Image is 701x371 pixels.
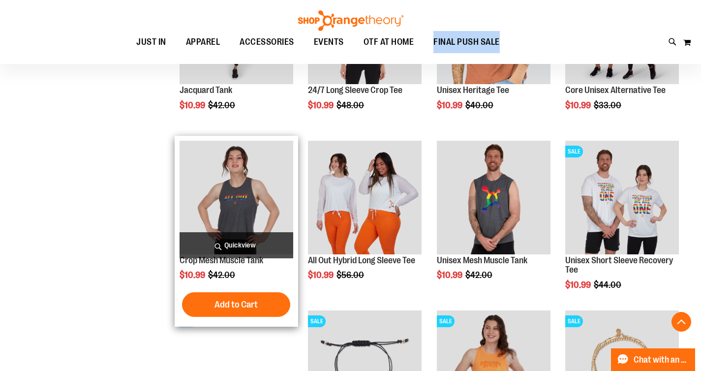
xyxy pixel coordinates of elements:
[208,100,237,110] span: $42.00
[354,31,424,54] a: OTF AT HOME
[565,100,592,110] span: $10.99
[437,141,550,256] a: Product image for Unisex Mesh Muscle Tank
[308,141,422,256] a: Product image for All Out Hybrid Long Sleeve Tee
[424,31,510,53] a: FINAL PUSH SALE
[180,100,207,110] span: $10.99
[437,315,455,327] span: SALE
[437,85,509,95] a: Unisex Heritage Tee
[308,270,335,280] span: $10.99
[437,100,464,110] span: $10.99
[182,292,290,317] button: Add to Cart
[565,85,666,95] a: Core Unisex Alternative Tee
[594,280,623,290] span: $44.00
[186,31,220,53] span: APPAREL
[437,270,464,280] span: $10.99
[308,315,326,327] span: SALE
[214,299,258,310] span: Add to Cart
[136,31,166,53] span: JUST IN
[180,232,293,258] a: Quickview
[594,100,623,110] span: $33.00
[565,141,679,254] img: Product image for Unisex Short Sleeve Recovery Tee
[565,146,583,157] span: SALE
[565,315,583,327] span: SALE
[208,270,237,280] span: $42.00
[308,85,402,95] a: 24/7 Long Sleeve Crop Tee
[304,31,354,54] a: EVENTS
[175,136,298,327] div: product
[314,31,344,53] span: EVENTS
[180,85,232,95] a: Jacquard Tank
[240,31,294,53] span: ACCESSORIES
[336,270,366,280] span: $56.00
[308,141,422,254] img: Product image for All Out Hybrid Long Sleeve Tee
[364,31,414,53] span: OTF AT HOME
[465,270,494,280] span: $42.00
[303,136,427,306] div: product
[336,100,366,110] span: $48.00
[126,31,176,54] a: JUST IN
[634,355,689,365] span: Chat with an Expert
[671,312,691,332] button: Back To Top
[180,270,207,280] span: $10.99
[565,141,679,256] a: Product image for Unisex Short Sleeve Recovery TeeSALE
[565,255,673,275] a: Unisex Short Sleeve Recovery Tee
[560,136,684,315] div: product
[465,100,495,110] span: $40.00
[180,141,293,256] a: Product image for Crop Mesh Muscle Tank
[176,31,230,54] a: APPAREL
[437,141,550,254] img: Product image for Unisex Mesh Muscle Tank
[308,255,415,265] a: All Out Hybrid Long Sleeve Tee
[230,31,304,54] a: ACCESSORIES
[297,10,405,31] img: Shop Orangetheory
[565,280,592,290] span: $10.99
[180,141,293,254] img: Product image for Crop Mesh Muscle Tank
[433,31,500,53] span: FINAL PUSH SALE
[432,136,555,306] div: product
[611,348,696,371] button: Chat with an Expert
[437,255,527,265] a: Unisex Mesh Muscle Tank
[308,100,335,110] span: $10.99
[180,255,263,265] a: Crop Mesh Muscle Tank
